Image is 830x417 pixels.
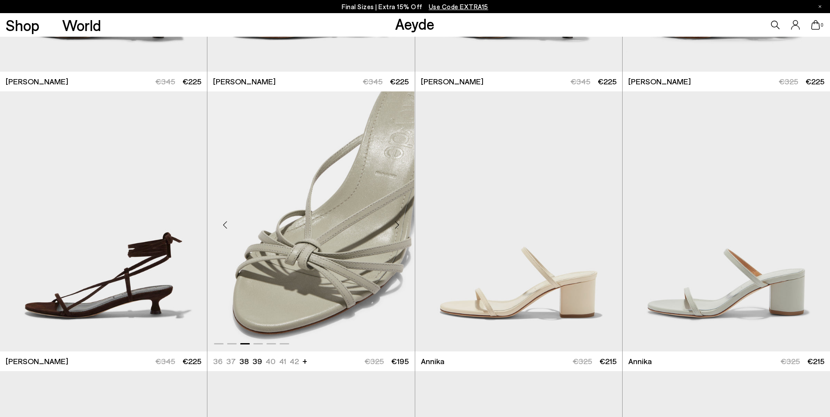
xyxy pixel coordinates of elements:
span: €225 [182,76,201,86]
span: €195 [391,356,409,366]
li: + [302,355,307,367]
span: €345 [363,76,382,86]
span: €325 [779,76,798,86]
span: €225 [390,76,409,86]
span: 0 [820,23,824,28]
span: [PERSON_NAME] [628,76,691,87]
a: Annika €325 €215 [415,351,622,371]
span: €215 [599,356,616,366]
span: €325 [364,356,384,366]
span: €215 [807,356,824,366]
a: 0 [811,20,820,30]
p: Final Sizes | Extra 15% Off [342,1,488,12]
a: [PERSON_NAME] €325 €225 [623,72,830,91]
a: Annika €325 €215 [623,351,830,371]
span: €225 [805,76,824,86]
span: €325 [573,356,592,366]
span: [PERSON_NAME] [421,76,483,87]
img: Annika Leather Sandals [623,91,830,351]
a: World [62,17,101,33]
a: [PERSON_NAME] €345 €225 [207,72,414,91]
span: €225 [182,356,201,366]
span: €345 [155,76,175,86]
img: Abby Leather Mules [414,91,621,351]
span: [PERSON_NAME] [6,76,68,87]
img: Abby Leather Mules [207,91,414,351]
li: 38 [239,356,249,367]
a: 36 37 38 39 40 41 42 + €325 €195 [207,351,414,371]
div: Previous slide [212,212,238,238]
a: Next slide Previous slide [207,91,414,351]
li: 39 [252,356,262,367]
span: Annika [628,356,652,367]
a: [PERSON_NAME] €345 €225 [415,72,622,91]
span: €345 [155,356,175,366]
img: Annika Leather Sandals [415,91,622,351]
span: [PERSON_NAME] [213,76,276,87]
ul: variant [213,356,296,367]
a: Shop [6,17,39,33]
span: Annika [421,356,445,367]
span: €225 [598,76,616,86]
div: Next slide [384,212,410,238]
span: €325 [781,356,800,366]
span: Navigate to /collections/ss25-final-sizes [429,3,488,10]
span: €345 [571,76,590,86]
span: [PERSON_NAME] [6,356,68,367]
a: Aeyde [395,14,434,33]
div: 4 / 6 [414,91,621,351]
div: 3 / 6 [207,91,414,351]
